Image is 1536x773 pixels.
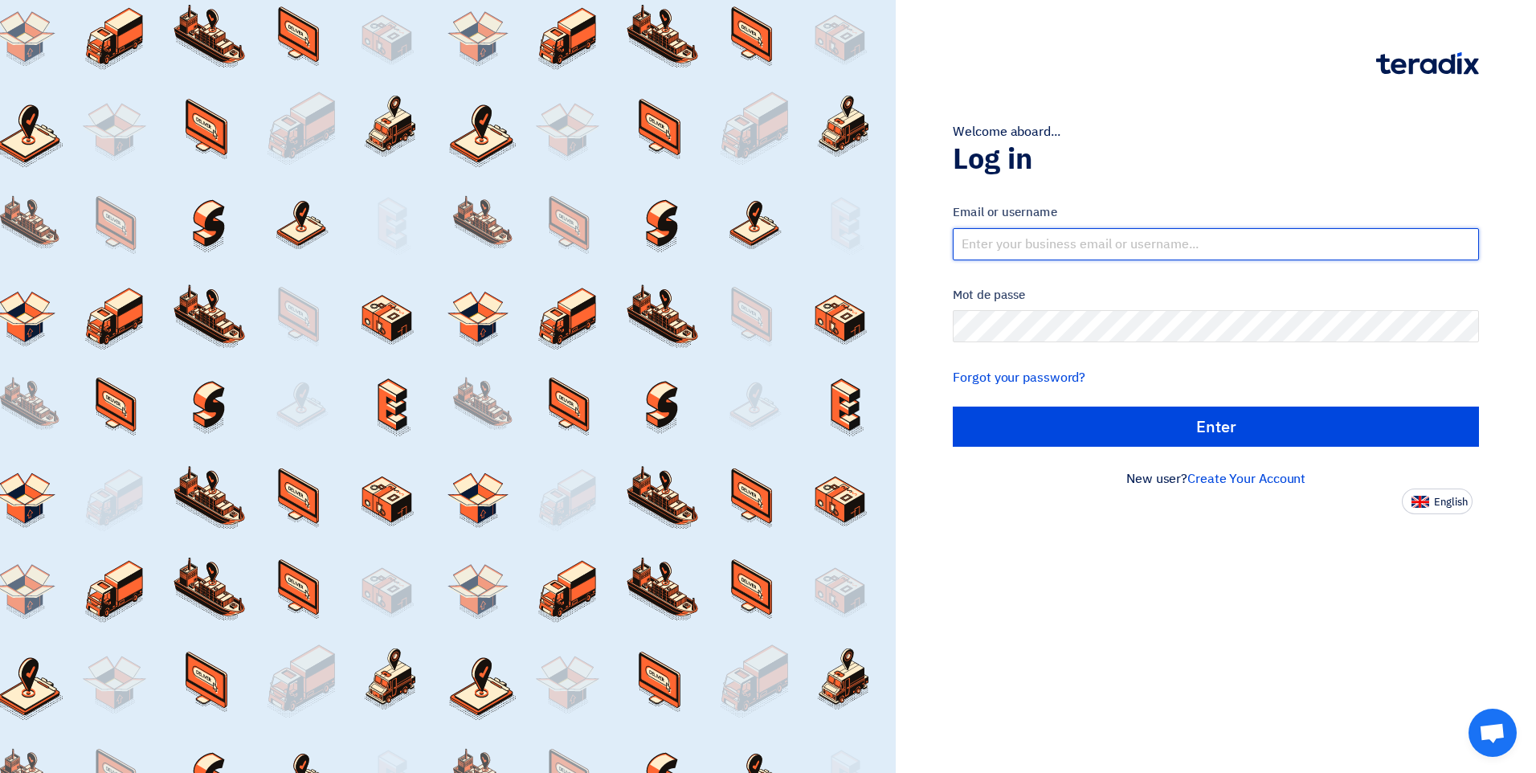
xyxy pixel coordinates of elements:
[1187,469,1305,489] a: Create Your Account
[953,141,1479,177] h1: Log in
[953,122,1479,141] div: Welcome aboard...
[953,203,1479,222] label: Email or username
[1376,52,1479,75] img: Teradix logo
[953,286,1479,305] label: Mot de passe
[953,228,1479,260] input: Enter your business email or username...
[1402,489,1473,514] button: English
[1434,497,1468,508] span: English
[1469,709,1517,757] div: Open chat
[953,407,1479,447] input: Enter
[953,368,1085,387] a: Forgot your password?
[1126,469,1305,489] font: New user?
[1411,496,1429,508] img: en-US.png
